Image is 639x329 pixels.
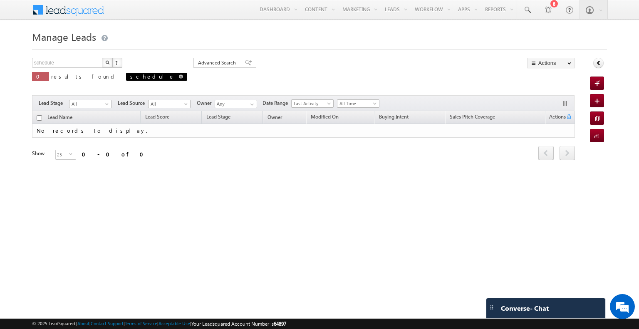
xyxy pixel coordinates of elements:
span: next [560,146,575,160]
span: schedule [130,73,175,80]
img: Search [105,60,109,64]
span: Converse - Chat [501,304,549,312]
a: Terms of Service [125,321,157,326]
span: Your Leadsquared Account Number is [191,321,286,327]
a: Last Activity [291,99,334,108]
span: Modified On [311,114,339,120]
span: prev [538,146,554,160]
span: Lead Source [118,99,148,107]
a: Buying Intent [375,112,413,123]
div: 0 - 0 of 0 [82,149,149,159]
a: Contact Support [91,321,124,326]
button: ? [112,58,122,68]
span: Lead Stage [206,114,230,120]
span: ? [115,59,119,66]
span: 64897 [274,321,286,327]
img: carter-drag [488,304,495,311]
a: All [148,100,191,108]
a: Lead Score [141,112,173,123]
a: All Time [337,99,379,108]
a: Sales Pitch Coverage [446,112,499,123]
img: d_60004797649_company_0_60004797649 [14,44,35,54]
span: © 2025 LeadSquared | | | | | [32,320,286,328]
span: Advanced Search [198,59,238,67]
span: Lead Score [145,114,169,120]
em: Start Chat [113,256,151,267]
span: All [149,100,188,108]
span: Sales Pitch Coverage [450,114,495,120]
a: All [69,100,111,108]
span: Buying Intent [379,114,409,120]
span: Last Activity [292,100,331,107]
a: Show All Items [246,100,256,109]
span: results found [51,73,117,80]
a: Lead Name [43,113,77,124]
span: All Time [337,100,377,107]
button: Actions [527,58,575,68]
span: 0 [36,73,45,80]
span: Date Range [263,99,291,107]
span: Manage Leads [32,30,96,43]
a: Lead Stage [202,112,235,123]
div: Chat with us now [43,44,140,54]
span: Owner [197,99,215,107]
div: Minimize live chat window [136,4,156,24]
a: Acceptable Use [159,321,190,326]
span: All [69,100,109,108]
span: Owner [267,114,282,120]
span: Actions [546,112,566,123]
a: About [77,321,89,326]
a: Modified On [307,112,343,123]
span: Lead Stage [39,99,69,107]
a: next [560,147,575,160]
div: Show [32,150,49,157]
span: 25 [56,150,69,159]
td: No records to display. [32,124,575,138]
span: select [69,152,76,156]
input: Type to Search [215,100,257,108]
input: Check all records [37,115,42,121]
textarea: Type your message and hit 'Enter' [11,77,152,249]
a: prev [538,147,554,160]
